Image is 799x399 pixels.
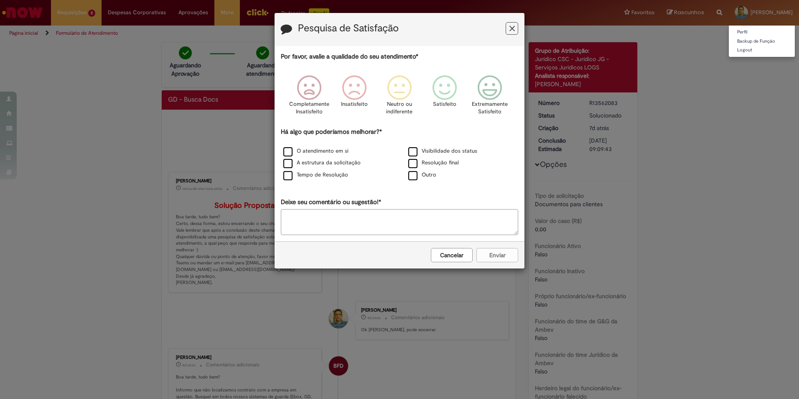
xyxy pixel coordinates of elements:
div: Neutro ou indiferente [378,69,421,126]
label: Deixe seu comentário ou sugestão!* [281,198,381,207]
label: Pesquisa de Satisfação [298,23,399,34]
div: Há algo que poderíamos melhorar?* [281,128,518,182]
div: Insatisfeito [333,69,376,126]
div: Completamente Insatisfeito [288,69,330,126]
label: Resolução final [408,159,459,167]
label: Tempo de Resolução [283,171,348,179]
label: Por favor, avalie a qualidade do seu atendimento* [281,52,418,61]
p: Insatisfeito [341,100,368,108]
p: Extremamente Satisfeito [472,100,508,116]
div: Satisfeito [423,69,466,126]
a: Logout [729,46,795,55]
p: Completamente Insatisfeito [289,100,329,116]
button: Cancelar [431,248,473,262]
p: Satisfeito [433,100,456,108]
p: Neutro ou indiferente [384,100,415,116]
a: Backup de Função [729,37,795,46]
label: A estrutura da solicitação [283,159,361,167]
a: Perfil [729,28,795,37]
label: Visibilidade dos status [408,147,477,155]
label: O atendimento em si [283,147,349,155]
div: Extremamente Satisfeito [468,69,511,126]
label: Outro [408,171,436,179]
